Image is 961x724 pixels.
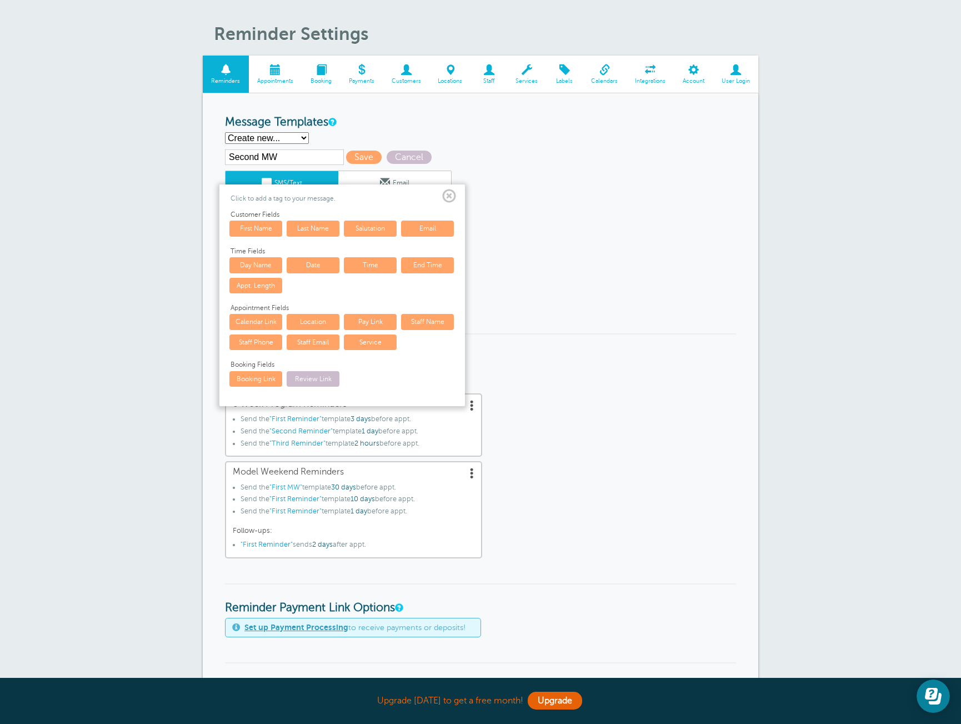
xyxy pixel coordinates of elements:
li: Send the template before appt. [241,427,474,440]
a: Locations [429,56,471,93]
a: 8 Week Program Reminders Send the"First Reminder"template3 daysbefore appt.Send the"Second Remind... [225,393,482,457]
a: Email [338,171,451,192]
span: 10 days [351,495,375,503]
a: Staff Email [287,334,339,350]
input: Template Name [225,149,344,165]
span: Services [513,78,541,84]
li: Send the template before appt. [241,440,474,452]
a: User Login [713,56,758,93]
a: This is the wording for your reminder and follow-up messages. You can create multiple templates i... [328,118,335,126]
li: Send the template before appt. [241,507,474,520]
a: Cancel [387,152,434,162]
span: Reminders [208,78,243,84]
a: Booking [302,56,341,93]
span: Locations [435,78,466,84]
a: Upgrade [528,692,582,710]
a: Pay Link [344,314,397,329]
a: Save [346,152,387,162]
h3: Message Sequences [225,333,736,365]
span: "First Reminder" [241,541,293,548]
span: "First Reminder" [269,507,322,515]
span: "First Reminder" [269,415,322,423]
span: Time Fields [231,247,456,255]
a: These settings apply to all templates. Automatically add a payment link to your reminders if an a... [395,604,402,611]
a: Account [674,56,713,93]
span: Customer Fields [231,211,456,218]
a: Integrations [627,56,674,93]
span: Appointment Fields [231,304,456,312]
a: Appt. Length [229,278,282,293]
span: Account [679,78,707,84]
h3: Message Templates [225,116,736,129]
iframe: Resource center [917,680,950,713]
span: Cancel [387,151,432,164]
a: Services [507,56,547,93]
a: Appointments [249,56,302,93]
span: "First MW" [269,483,302,491]
h3: Confirm, Reschedule, and Cancellations [225,662,736,694]
span: 3 days [351,415,371,423]
a: Booking Link [229,371,282,387]
span: 1 day [362,427,378,435]
span: Model Weekend Reminders [233,467,474,477]
a: Date [287,257,339,273]
span: Integrations [632,78,669,84]
li: Send the template before appt. [241,415,474,427]
a: Staff [471,56,507,93]
a: Calendars [583,56,627,93]
span: 2 days [312,541,333,548]
h3: Reminder Payment Link Options [225,583,736,615]
li: Send the template before appt. [241,483,474,496]
li: sends after appt. [241,541,474,553]
a: Last Name [287,221,339,236]
span: "Third Reminder" [269,440,326,447]
a: Day Name [229,257,282,273]
span: 1 day [351,507,367,515]
span: Labels [552,78,577,84]
span: Payments [346,78,377,84]
span: Customers [388,78,424,84]
a: Staff Phone [229,334,282,350]
a: Calendar Link [229,314,282,329]
span: 30 days [331,483,356,491]
span: User Login [718,78,753,84]
a: Email [401,221,454,236]
a: Model Weekend Reminders Send the"First MW"template30 daysbefore appt.Send the"First Reminder"temp... [225,461,482,558]
span: Calendars [588,78,621,84]
a: Customers [383,56,429,93]
span: Staff [477,78,502,84]
p: Click to add a tag to your message. [231,194,454,202]
a: Location [287,314,339,329]
span: Appointments [254,78,297,84]
span: Save [346,151,382,164]
a: Staff Name [401,314,454,329]
a: SMS/Text [226,171,338,192]
a: Salutation [344,221,397,236]
div: Upgrade [DATE] to get a free month! [203,689,758,713]
a: Payments [340,56,383,93]
a: Service [344,334,397,350]
span: Booking [308,78,335,84]
a: Set up Payment Processing [244,623,348,632]
h1: Reminder Settings [214,23,758,44]
a: End Time [401,257,454,273]
span: "Second Reminder" [269,427,333,435]
span: 2 hours [354,440,379,447]
span: "First Reminder" [269,495,322,503]
a: First Name [229,221,282,236]
a: Labels [547,56,583,93]
li: Send the template before appt. [241,495,474,507]
span: to receive payments or deposits! [244,623,466,632]
span: Booking Fields [231,361,456,368]
a: Review Link [287,371,339,387]
a: Time [344,257,397,273]
p: Follow-ups: [233,527,474,535]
